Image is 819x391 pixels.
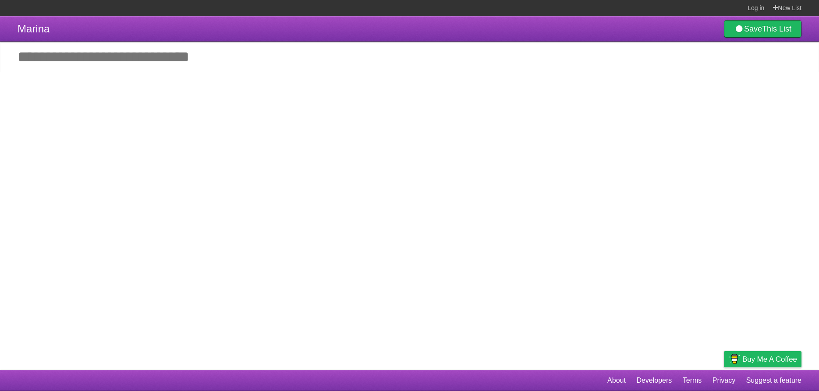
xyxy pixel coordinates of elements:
[746,372,801,389] a: Suggest a feature
[607,372,626,389] a: About
[724,351,801,367] a: Buy me a coffee
[636,372,672,389] a: Developers
[742,352,797,367] span: Buy me a coffee
[713,372,735,389] a: Privacy
[728,352,740,366] img: Buy me a coffee
[18,23,50,35] span: Marina
[724,20,801,38] a: SaveThis List
[683,372,702,389] a: Terms
[762,25,791,33] b: This List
